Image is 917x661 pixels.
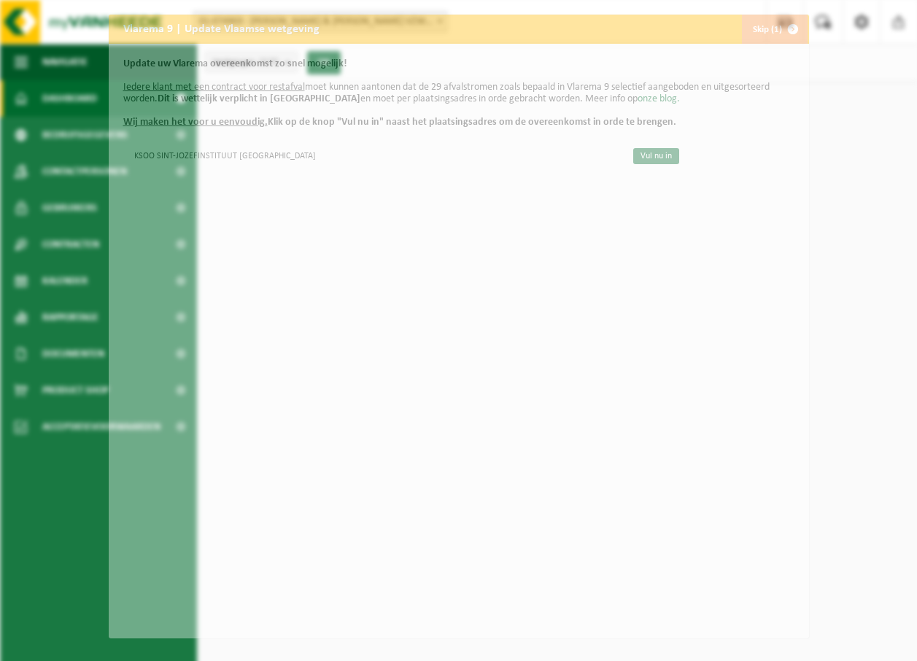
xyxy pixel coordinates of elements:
[123,58,347,69] b: Update uw Vlarema overeenkomst zo snel mogelijk!
[123,117,676,128] b: Klik op de knop "Vul nu in" naast het plaatsingsadres om de overeenkomst in orde te brengen.
[633,148,679,164] a: Vul nu in
[158,93,360,104] b: Dit is wettelijk verplicht in [GEOGRAPHIC_DATA]
[123,143,622,167] td: KSOO SINT-JOZEFINSTITUUT [GEOGRAPHIC_DATA]
[123,82,305,93] u: Iedere klant met een contract voor restafval
[123,117,268,128] u: Wij maken het voor u eenvoudig.
[638,93,680,104] a: onze blog.
[741,15,808,44] button: Skip (1)
[109,15,334,42] h2: Vlarema 9 | Update Vlaamse wetgeving
[123,58,794,128] p: moet kunnen aantonen dat de 29 afvalstromen zoals bepaald in Vlarema 9 selectief aangeboden en ui...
